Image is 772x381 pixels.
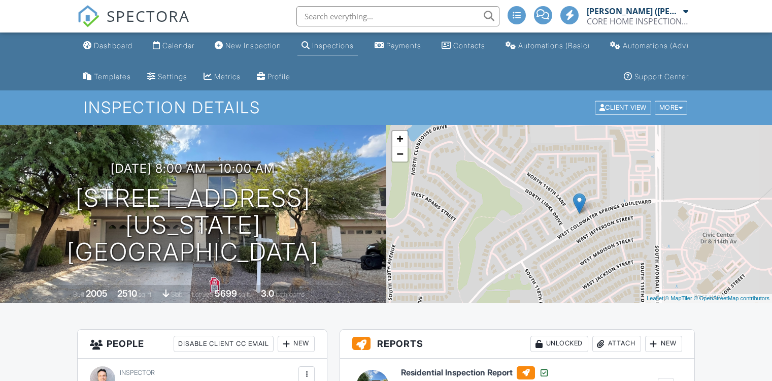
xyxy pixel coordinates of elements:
[211,37,285,55] a: New Inspection
[453,41,485,50] div: Contacts
[606,37,693,55] a: Automations (Advanced)
[94,72,131,81] div: Templates
[392,146,408,162] a: Zoom out
[192,291,213,298] span: Lot Size
[371,37,425,55] a: Payments
[73,291,84,298] span: Built
[594,103,654,111] a: Client View
[78,330,327,359] h3: People
[84,99,688,116] h1: Inspection Details
[587,6,681,16] div: [PERSON_NAME] ([PERSON_NAME]) [PERSON_NAME] (Owner)
[595,101,651,115] div: Client View
[647,295,663,301] a: Leaflet
[587,16,688,26] div: CORE HOME INSPECTIONS & TEMITE CONTROL
[634,72,689,81] div: Support Center
[107,5,190,26] span: SPECTORA
[401,366,549,379] h6: Residential Inspection Report
[312,41,354,50] div: Inspections
[530,336,588,352] div: Unlocked
[623,41,689,50] div: Automations (Adv)
[296,6,499,26] input: Search everything...
[77,14,190,35] a: SPECTORA
[149,37,198,55] a: Calendar
[276,291,305,298] span: bathrooms
[239,291,251,298] span: sq.ft.
[199,68,245,86] a: Metrics
[158,72,187,81] div: Settings
[174,336,274,352] div: Disable Client CC Email
[340,330,694,359] h3: Reports
[392,131,408,146] a: Zoom in
[620,68,693,86] a: Support Center
[644,294,772,303] div: |
[111,162,275,175] h3: [DATE] 8:00 am - 10:00 am
[267,72,290,81] div: Profile
[592,336,641,352] div: Attach
[386,41,421,50] div: Payments
[77,5,99,27] img: The Best Home Inspection Software - Spectora
[655,101,688,115] div: More
[171,291,182,298] span: slab
[214,72,241,81] div: Metrics
[278,336,315,352] div: New
[645,336,682,352] div: New
[16,185,370,265] h1: [STREET_ADDRESS][US_STATE] [GEOGRAPHIC_DATA]
[94,41,132,50] div: Dashboard
[215,288,237,299] div: 5699
[139,291,153,298] span: sq. ft.
[225,41,281,50] div: New Inspection
[79,37,137,55] a: Dashboard
[665,295,692,301] a: © MapTiler
[86,288,108,299] div: 2005
[117,288,137,299] div: 2510
[694,295,769,301] a: © OpenStreetMap contributors
[297,37,358,55] a: Inspections
[438,37,489,55] a: Contacts
[162,41,194,50] div: Calendar
[143,68,191,86] a: Settings
[120,369,155,376] span: Inspector
[261,288,274,299] div: 3.0
[253,68,294,86] a: Company Profile
[518,41,590,50] div: Automations (Basic)
[501,37,594,55] a: Automations (Basic)
[79,68,135,86] a: Templates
